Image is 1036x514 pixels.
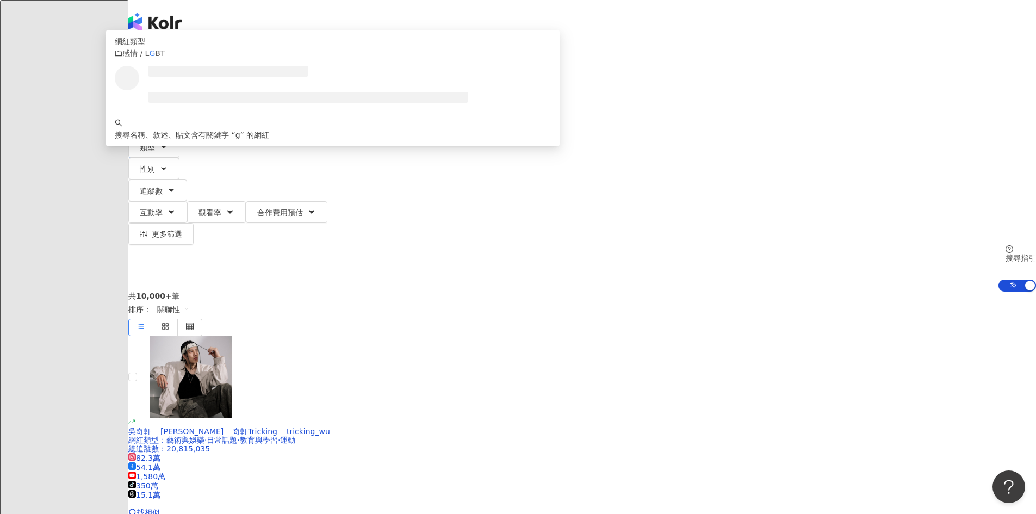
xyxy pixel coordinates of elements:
span: 類型 [140,143,155,152]
div: 網紅類型 [115,35,551,47]
span: 82.3萬 [128,454,160,462]
button: 類型 [128,136,179,158]
span: · [204,436,207,444]
span: 奇軒Tricking [233,427,277,436]
span: 觀看率 [198,208,221,217]
span: folder [115,49,122,57]
span: 互動率 [140,208,163,217]
span: 350萬 [128,481,158,490]
div: 搜尋指引 [1006,253,1036,262]
span: 關聯性 [157,301,190,318]
span: question-circle [1006,245,1013,253]
span: 更多篩選 [152,230,182,238]
button: 更多篩選 [128,223,194,245]
span: 教育與學習 [240,436,278,444]
span: 15.1萬 [128,491,160,499]
div: 網紅類型 ： [128,436,1036,444]
span: 性別 [140,165,155,174]
span: BT [155,49,165,58]
div: 台灣 [128,73,1036,82]
span: 運動 [280,436,295,444]
button: 性別 [128,158,179,179]
img: KOL Avatar [150,336,232,418]
span: g [235,131,240,139]
span: 日常話題 [207,436,237,444]
span: 1,580萬 [128,472,165,481]
span: 吳奇軒 [128,427,151,436]
img: logo [128,13,182,32]
span: search [115,119,122,127]
button: 互動率 [128,201,187,223]
span: · [278,436,280,444]
span: 10,000+ [136,292,172,300]
span: [PERSON_NAME] [160,427,224,436]
iframe: Help Scout Beacon - Open [992,470,1025,503]
span: 追蹤數 [140,187,163,195]
span: 54.1萬 [128,463,160,472]
span: 感情 / L [122,49,149,58]
div: 搜尋名稱、敘述、貼文含有關鍵字 “ ” 的網紅 [115,129,551,141]
span: 合作費用預估 [257,208,303,217]
span: · [237,436,239,444]
div: 排序： [128,300,1036,319]
span: tricking_wu [287,427,330,436]
span: 藝術與娛樂 [166,436,204,444]
mark: G [149,49,155,58]
button: 觀看率 [187,201,246,223]
div: 共 筆 [128,292,1036,300]
button: 追蹤數 [128,179,187,201]
div: 總追蹤數 ： 20,815,035 [128,444,1036,453]
button: 合作費用預估 [246,201,327,223]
